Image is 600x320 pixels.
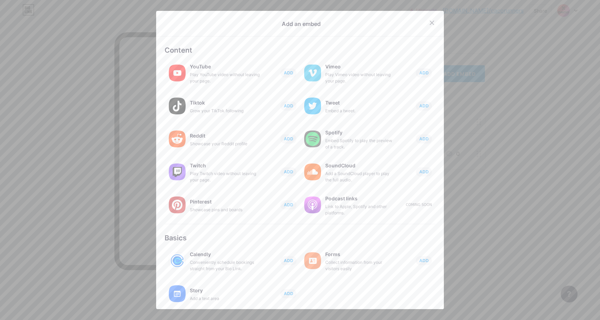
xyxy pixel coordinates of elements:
div: Twitch [190,161,260,171]
img: twitter [304,98,321,114]
div: Coming soon [406,202,432,207]
div: Calendly [190,249,260,259]
div: Pinterest [190,197,260,207]
div: Embed a tweet. [325,108,395,114]
img: spotify [304,131,321,147]
img: youtube [169,65,186,81]
button: ADD [416,134,432,144]
button: ADD [280,68,296,78]
img: forms [304,252,321,269]
img: reddit [169,131,186,147]
img: podcastlinks [304,196,321,213]
div: Vimeo [325,62,395,72]
div: Add a text area [190,295,260,302]
img: soundcloud [304,164,321,180]
img: pinterest [169,196,186,213]
button: ADD [280,200,296,209]
button: ADD [416,101,432,111]
img: twitch [169,164,186,180]
span: ADD [284,258,293,264]
span: ADD [284,103,293,109]
button: ADD [416,256,432,265]
span: ADD [284,136,293,142]
div: Forms [325,249,395,259]
div: Collect information from your visitors easily [325,259,395,272]
div: Podcast links [325,194,395,204]
div: Play YouTube video without leaving your page. [190,72,260,84]
div: Story [190,286,260,295]
span: ADD [419,103,429,109]
button: ADD [416,68,432,78]
span: ADD [419,258,429,264]
span: ADD [419,70,429,76]
button: ADD [280,256,296,265]
button: ADD [280,134,296,144]
div: Play Twitch video without leaving your page. [190,171,260,183]
div: Content [165,45,435,55]
div: SoundCloud [325,161,395,171]
div: YouTube [190,62,260,72]
div: Conveniently schedule bookings straight from your Bio Link. [190,259,260,272]
div: Embed Spotify to play the preview of a track. [325,138,395,150]
div: Tiktok [190,98,260,108]
span: ADD [284,70,293,76]
img: calendly [169,252,186,269]
img: story [169,285,186,302]
img: vimeo [304,65,321,81]
div: Add a SoundCloud player to play the full audio. [325,171,395,183]
div: Showcase pins and boards [190,207,260,213]
button: ADD [280,101,296,111]
div: Basics [165,233,435,243]
span: ADD [419,169,429,175]
img: tiktok [169,98,186,114]
span: ADD [284,169,293,175]
button: ADD [280,167,296,176]
span: ADD [419,136,429,142]
div: Reddit [190,131,260,141]
div: Grow your TikTok following [190,108,260,114]
div: Showcase your Reddit profile [190,141,260,147]
span: ADD [284,202,293,208]
div: Play Vimeo video without leaving your page. [325,72,395,84]
div: Link to Apple, Spotify and other platforms. [325,204,395,216]
div: Spotify [325,128,395,138]
span: ADD [284,291,293,296]
button: ADD [416,167,432,176]
div: Add an embed [282,20,321,28]
button: ADD [280,289,296,298]
div: Tweet [325,98,395,108]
